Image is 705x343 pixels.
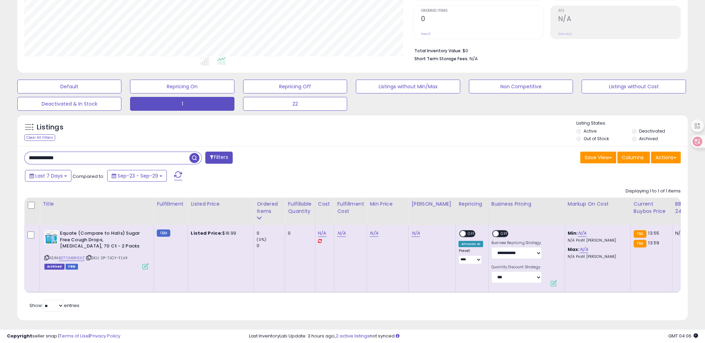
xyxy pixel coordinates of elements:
[243,80,347,93] button: Repricing Off
[37,123,63,132] h5: Listings
[580,152,616,163] button: Save View
[634,240,646,247] small: FBA
[130,80,234,93] button: Repricing On
[44,230,58,244] img: 51bW27+7TQL._SL40_.jpg
[43,200,151,208] div: Title
[414,48,462,54] b: Total Inventory Value:
[118,172,158,179] span: Sep-23 - Sep-29
[29,302,79,309] span: Show: entries
[568,238,625,243] p: N/A Profit [PERSON_NAME]
[668,333,698,339] span: 2025-10-10 04:06 GMT
[86,255,127,261] span: | SKU: 2P-7JCY-FLV4
[318,230,326,237] a: N/A
[318,200,332,208] div: Cost
[568,230,578,236] b: Min:
[60,230,144,251] b: Equate (Compare to Halls) Sugar Free Cough Drops, [MEDICAL_DATA], 70 Ct - 2 Packs
[421,32,431,36] small: Prev: 0
[337,230,345,237] a: N/A
[243,97,347,111] button: 22
[249,333,698,340] div: Last InventoryLab Update: 3 hours ago, not synced.
[499,231,510,237] span: OFF
[458,249,483,264] div: Preset:
[44,264,65,270] span: Listings that have been deleted from Seller Central
[626,188,681,195] div: Displaying 1 to 1 of 1 items
[7,333,32,339] strong: Copyright
[568,200,628,208] div: Markup on Cost
[675,200,700,215] div: BB Share 24h.
[257,243,285,249] div: 0
[25,170,71,182] button: Last 7 Days
[469,80,573,93] button: Non Competitive
[675,230,698,236] div: N/A
[458,241,483,247] div: Amazon AI
[582,80,686,93] button: Listings without Cost
[72,173,104,180] span: Compared to:
[17,97,121,111] button: Deactivated & In Stock
[130,97,234,111] button: 1
[59,333,89,339] a: Terms of Use
[558,32,571,36] small: Prev: N/A
[568,246,580,253] b: Max:
[565,198,630,225] th: The percentage added to the cost of goods (COGS) that forms the calculator for Min & Max prices.
[584,136,609,142] label: Out of Stock
[651,152,681,163] button: Actions
[191,200,251,208] div: Listed Price
[584,128,596,134] label: Active
[491,200,562,208] div: Business Pricing
[617,152,650,163] button: Columns
[59,255,85,261] a: B07CMB66XZ
[337,200,364,215] div: Fulfillment Cost
[639,128,665,134] label: Deactivated
[421,9,543,13] span: Ordered Items
[558,15,680,24] h2: N/A
[356,80,460,93] button: Listings without Min/Max
[336,333,370,339] a: 2 active listings
[288,200,312,215] div: Fulfillable Quantity
[157,229,170,237] small: FBM
[639,136,658,142] label: Archived
[35,172,63,179] span: Last 7 Days
[157,200,185,208] div: Fulfillment
[634,230,646,238] small: FBA
[414,56,468,62] b: Short Term Storage Fees:
[24,134,55,141] div: Clear All Filters
[491,265,542,270] label: Quantity Discount Strategy:
[421,15,543,24] h2: 0
[288,230,309,236] div: 0
[257,200,282,215] div: Ordered Items
[66,264,78,270] span: FBM
[622,154,644,161] span: Columns
[411,230,420,237] a: N/A
[648,240,659,246] span: 13.59
[491,241,542,245] label: Business Repricing Strategy:
[648,230,659,236] span: 13.55
[414,46,676,54] li: $0
[17,80,121,93] button: Default
[470,55,478,62] span: N/A
[370,200,405,208] div: Min Price
[44,230,148,269] div: ASIN:
[205,152,232,164] button: Filters
[257,237,266,242] small: (0%)
[191,230,248,236] div: $16.99
[578,230,586,237] a: N/A
[458,200,485,208] div: Repricing
[579,246,588,253] a: N/A
[370,230,378,237] a: N/A
[191,230,222,236] b: Listed Price:
[257,230,285,236] div: 0
[568,254,625,259] p: N/A Profit [PERSON_NAME]
[90,333,120,339] a: Privacy Policy
[7,333,120,340] div: seller snap | |
[576,120,688,127] p: Listing States:
[466,231,477,237] span: OFF
[411,200,453,208] div: [PERSON_NAME]
[107,170,167,182] button: Sep-23 - Sep-29
[634,200,669,215] div: Current Buybox Price
[558,9,680,13] span: ROI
